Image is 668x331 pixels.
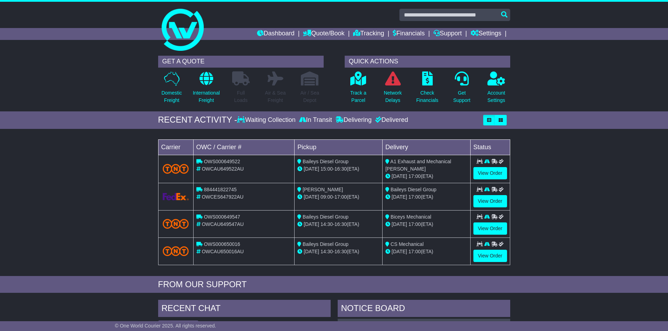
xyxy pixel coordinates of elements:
[303,214,349,220] span: Baileys Diesel Group
[350,89,366,104] p: Track a Parcel
[409,249,421,254] span: 17:00
[393,28,425,40] a: Financials
[335,249,347,254] span: 16:30
[304,221,319,227] span: [DATE]
[391,241,424,247] span: CS Mechanical
[373,116,408,124] div: Delivered
[383,71,402,108] a: NetworkDelays
[335,194,347,200] span: 17:00
[385,173,467,180] div: (ETA)
[301,89,319,104] p: Air / Sea Depot
[163,193,189,200] img: GetCarrierServiceLogo
[473,250,507,262] a: View Order
[385,159,451,172] span: A1 Exhaust and Mechanical [PERSON_NAME]
[297,116,334,124] div: In Transit
[473,222,507,235] a: View Order
[202,249,244,254] span: OWCAU650016AU
[297,221,379,228] div: - (ETA)
[433,28,462,40] a: Support
[304,194,319,200] span: [DATE]
[416,89,438,104] p: Check Financials
[473,195,507,207] a: View Order
[295,139,383,155] td: Pickup
[297,193,379,201] div: - (ETA)
[392,194,407,200] span: [DATE]
[473,167,507,179] a: View Order
[204,241,240,247] span: OWS000650016
[335,221,347,227] span: 16:30
[257,28,295,40] a: Dashboard
[161,89,182,104] p: Domestic Freight
[297,165,379,173] div: - (ETA)
[392,173,407,179] span: [DATE]
[202,194,243,200] span: OWCES647922AU
[382,139,470,155] td: Delivery
[471,28,501,40] a: Settings
[193,139,295,155] td: OWC / Carrier #
[265,89,286,104] p: Air & Sea Freight
[303,187,343,192] span: [PERSON_NAME]
[193,89,220,104] p: International Freight
[487,71,506,108] a: AccountSettings
[453,89,470,104] p: Get Support
[158,115,237,125] div: RECENT ACTIVITY -
[385,193,467,201] div: (ETA)
[350,71,367,108] a: Track aParcel
[193,71,220,108] a: InternationalFreight
[163,246,189,256] img: TNT_Domestic.png
[204,214,240,220] span: OWS000649547
[353,28,384,40] a: Tracking
[385,221,467,228] div: (ETA)
[338,300,510,319] div: NOTICE BOARD
[158,280,510,290] div: FROM OUR SUPPORT
[391,187,437,192] span: Baileys Diesel Group
[470,139,510,155] td: Status
[158,56,324,68] div: GET A QUOTE
[297,248,379,255] div: - (ETA)
[320,221,333,227] span: 14:30
[303,28,344,40] a: Quote/Book
[161,71,182,108] a: DomesticFreight
[202,166,244,172] span: OWCAU649522AU
[453,71,471,108] a: GetSupport
[320,166,333,172] span: 15:00
[303,159,349,164] span: Baileys Diesel Group
[345,56,510,68] div: QUICK ACTIONS
[384,89,402,104] p: Network Delays
[158,300,331,319] div: RECENT CHAT
[320,194,333,200] span: 09:00
[158,139,193,155] td: Carrier
[392,249,407,254] span: [DATE]
[416,71,439,108] a: CheckFinancials
[392,221,407,227] span: [DATE]
[204,159,240,164] span: OWS000649522
[303,241,349,247] span: Baileys Diesel Group
[232,89,250,104] p: Full Loads
[487,89,505,104] p: Account Settings
[335,166,347,172] span: 16:30
[237,116,297,124] div: Waiting Collection
[409,194,421,200] span: 17:00
[320,249,333,254] span: 14:30
[385,248,467,255] div: (ETA)
[204,187,236,192] span: 884441822745
[115,323,216,329] span: © One World Courier 2025. All rights reserved.
[163,164,189,173] img: TNT_Domestic.png
[304,249,319,254] span: [DATE]
[409,221,421,227] span: 17:00
[304,166,319,172] span: [DATE]
[409,173,421,179] span: 17:00
[202,221,244,227] span: OWCAU649547AU
[391,214,431,220] span: Biceys Mechanical
[334,116,373,124] div: Delivering
[163,219,189,228] img: TNT_Domestic.png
